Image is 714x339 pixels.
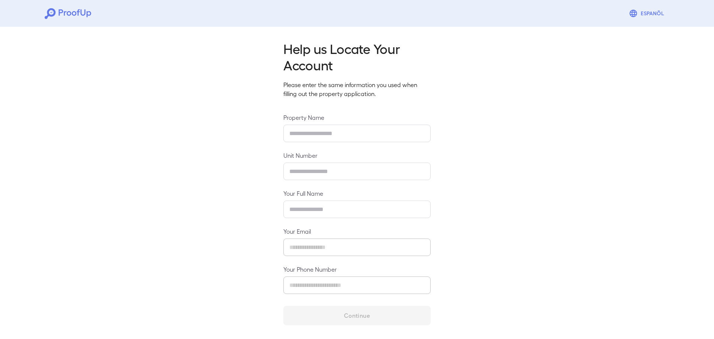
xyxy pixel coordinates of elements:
[283,80,431,98] p: Please enter the same information you used when filling out the property application.
[626,6,669,21] button: Espanõl
[283,265,431,274] label: Your Phone Number
[283,40,431,73] h2: Help us Locate Your Account
[283,151,431,160] label: Unit Number
[283,227,431,236] label: Your Email
[283,189,431,198] label: Your Full Name
[283,113,431,122] label: Property Name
